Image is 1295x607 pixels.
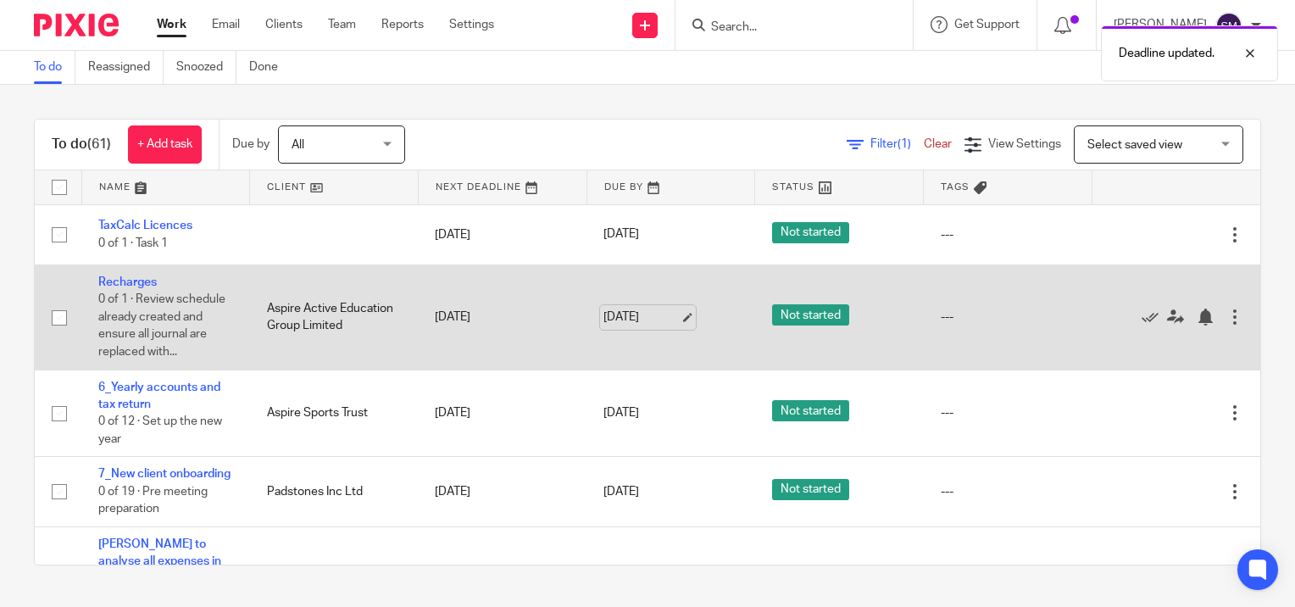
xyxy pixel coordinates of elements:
[941,483,1075,500] div: ---
[249,51,291,84] a: Done
[98,276,157,288] a: Recharges
[941,226,1075,243] div: ---
[292,139,304,151] span: All
[988,138,1061,150] span: View Settings
[98,468,231,480] a: 7_New client onboarding
[924,138,952,150] a: Clear
[250,457,419,526] td: Padstones Inc Ltd
[772,222,849,243] span: Not started
[418,457,586,526] td: [DATE]
[603,407,639,419] span: [DATE]
[34,14,119,36] img: Pixie
[603,229,639,241] span: [DATE]
[87,137,111,151] span: (61)
[772,479,849,500] span: Not started
[88,51,164,84] a: Reassigned
[98,220,192,231] a: TaxCalc Licences
[603,486,639,498] span: [DATE]
[941,404,1075,421] div: ---
[1142,309,1167,326] a: Mark as done
[98,237,168,249] span: 0 of 1 · Task 1
[328,16,356,33] a: Team
[98,381,220,410] a: 6_Yearly accounts and tax return
[98,486,208,515] span: 0 of 19 · Pre meeting preparation
[1215,12,1242,39] img: svg%3E
[250,370,419,457] td: Aspire Sports Trust
[128,125,202,164] a: + Add task
[232,136,270,153] p: Due by
[250,265,419,370] td: Aspire Active Education Group Limited
[212,16,240,33] a: Email
[418,265,586,370] td: [DATE]
[1087,139,1182,151] span: Select saved view
[265,16,303,33] a: Clients
[381,16,424,33] a: Reports
[1119,45,1214,62] p: Deadline updated.
[418,370,586,457] td: [DATE]
[98,294,225,359] span: 0 of 1 · Review schedule already created and ensure all journal are replaced with...
[449,16,494,33] a: Settings
[176,51,236,84] a: Snoozed
[898,138,911,150] span: (1)
[870,138,924,150] span: Filter
[941,182,970,192] span: Tags
[98,415,222,445] span: 0 of 12 · Set up the new year
[34,51,75,84] a: To do
[941,309,1075,326] div: ---
[772,400,849,421] span: Not started
[418,204,586,265] td: [DATE]
[772,304,849,326] span: Not started
[157,16,186,33] a: Work
[52,136,111,153] h1: To do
